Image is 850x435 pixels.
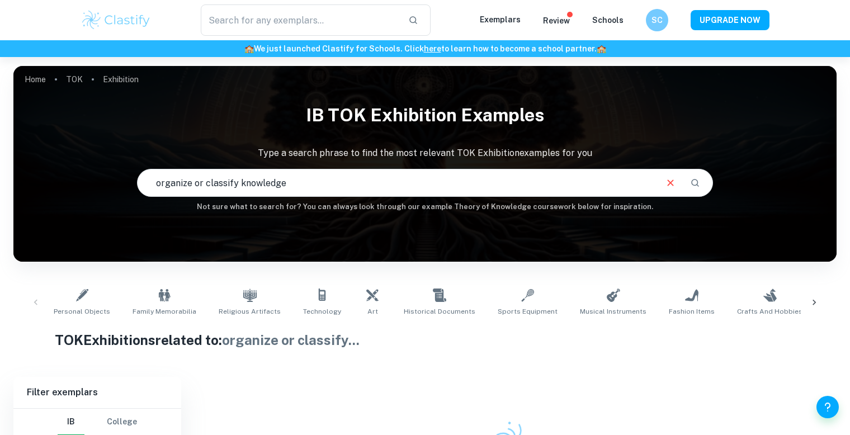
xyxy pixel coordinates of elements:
[367,306,378,316] span: Art
[691,10,769,30] button: UPGRADE NOW
[13,97,837,133] h1: IB TOK Exhibition examples
[54,306,110,316] span: Personal Objects
[660,172,681,193] button: Clear
[244,44,254,53] span: 🏫
[424,44,441,53] a: here
[13,146,837,160] p: Type a search phrase to find the most relevant TOK Exhibition examples for you
[138,167,655,198] input: E.g. present and past knowledge, religious objects, Rubik's Cube...
[219,306,281,316] span: Religious Artifacts
[25,72,46,87] a: Home
[737,306,802,316] span: Crafts and Hobbies
[55,330,796,350] h1: TOK Exhibitions related to:
[201,4,399,36] input: Search for any exemplars...
[669,306,715,316] span: Fashion Items
[13,201,837,212] h6: Not sure what to search for? You can always look through our example Theory of Knowledge coursewo...
[816,396,839,418] button: Help and Feedback
[133,306,196,316] span: Family Memorabilia
[543,15,570,27] p: Review
[81,9,152,31] img: Clastify logo
[303,306,341,316] span: Technology
[13,377,181,408] h6: Filter exemplars
[404,306,475,316] span: Historical Documents
[597,44,606,53] span: 🏫
[2,42,848,55] h6: We just launched Clastify for Schools. Click to learn how to become a school partner.
[651,14,664,26] h6: SC
[66,72,83,87] a: TOK
[686,173,705,192] button: Search
[592,16,624,25] a: Schools
[580,306,646,316] span: Musical Instruments
[498,306,558,316] span: Sports Equipment
[222,332,360,348] span: organize or classify ...
[103,73,139,86] p: Exhibition
[480,13,521,26] p: Exemplars
[646,9,668,31] button: SC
